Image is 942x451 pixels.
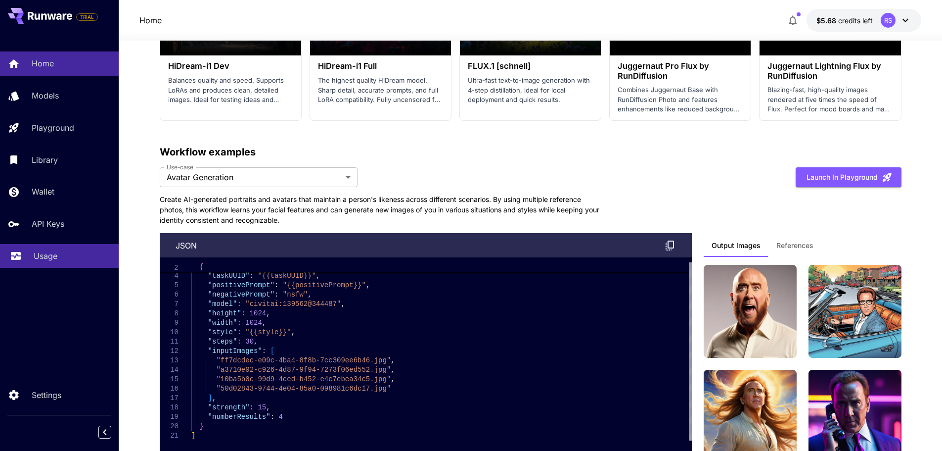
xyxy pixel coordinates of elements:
div: RS [881,13,896,28]
p: Library [32,154,58,166]
span: : [237,319,241,327]
p: The highest quality HiDream model. Sharp detail, accurate prompts, and full LoRA compatibility. F... [318,76,443,105]
span: , [291,328,295,336]
span: $5.68 [816,16,838,25]
span: Add your payment card to enable full platform functionality. [76,11,98,23]
h3: Juggernaut Lightning Flux by RunDiffusion [767,61,893,80]
span: : [274,281,278,289]
span: , [266,403,270,411]
div: 19 [160,412,179,422]
span: "strength" [208,403,249,411]
span: "ff7dcdec-e09c-4ba4-8f8b-7cc309ee6b46.jpg" [216,356,391,364]
p: Blazing-fast, high-quality images rendered at five times the speed of Flux. Perfect for mood boar... [767,85,893,114]
p: Workflow examples [160,145,901,159]
p: API Keys [32,218,64,230]
span: credits left [838,16,873,25]
span: "{{positivePrompt}}" [282,281,365,289]
span: , [262,319,266,327]
span: "positivePrompt" [208,281,274,289]
span: "height" [208,309,241,317]
span: "50d02843-9744-4e04-85a0-098981c6dc17.jpg" [216,385,391,393]
span: [ [270,347,274,355]
div: 7 [160,300,179,309]
label: Use-case [167,163,193,171]
p: Home [32,57,54,69]
span: "numberResults" [208,413,270,421]
span: Output Images [712,241,761,250]
span: , [391,356,395,364]
h3: HiDream-i1 Dev [168,61,293,71]
div: Collapse sidebar [106,423,119,441]
span: "{{style}}" [245,328,291,336]
span: , [266,309,270,317]
span: } [199,422,203,430]
div: 21 [160,431,179,441]
span: : [249,272,253,280]
span: : [237,338,241,346]
span: : [274,291,278,299]
p: Playground [32,122,74,134]
span: : [237,328,241,336]
span: "inputImages" [208,347,262,355]
p: Models [32,90,59,101]
a: Home [139,14,162,26]
p: Create AI-generated portraits and avatars that maintain a person's likeness across different scen... [160,194,605,225]
div: $5.67526 [816,15,873,26]
span: "nsfw" [282,291,307,299]
span: , [212,394,216,402]
div: 17 [160,394,179,403]
span: 4 [278,413,282,421]
div: 15 [160,375,179,384]
span: "model" [208,300,237,308]
span: "width" [208,319,237,327]
div: 16 [160,384,179,394]
span: : [249,403,253,411]
span: "{{taskUUID}}" [258,272,316,280]
h3: HiDream-i1 Full [318,61,443,71]
span: , [308,291,312,299]
span: { [199,263,203,271]
div: 5 [160,281,179,290]
span: 1024 [245,319,262,327]
span: : [237,300,241,308]
span: "steps" [208,338,237,346]
p: json [176,240,197,251]
div: 12 [160,347,179,356]
span: 15 [258,403,266,411]
span: , [341,300,345,308]
div: 9 [160,318,179,328]
span: "a3710e02-c926-4d87-9f94-7273f06ed552.jpg" [216,366,391,374]
div: 4 [160,271,179,281]
button: Launch in Playground [796,167,901,188]
span: "negativePrompt" [208,291,274,299]
h3: Juggernaut Pro Flux by RunDiffusion [618,61,743,80]
img: man rwre in a convertible car [808,265,901,358]
span: "civitai:139562@344487" [245,300,341,308]
span: ] [208,394,212,402]
div: 8 [160,309,179,318]
span: TRIAL [77,13,97,21]
span: , [316,272,320,280]
div: 20 [160,422,179,431]
span: "taskUUID" [208,272,249,280]
div: 18 [160,403,179,412]
button: $5.67526RS [807,9,921,32]
p: Settings [32,389,61,401]
nav: breadcrumb [139,14,162,26]
img: man rwre long hair, enjoying sun and wind [704,265,797,358]
span: , [391,375,395,383]
span: "10ba5b0c-99d9-4ced-b452-e4c7ebea34c5.jpg" [216,375,391,383]
span: References [776,241,813,250]
p: Balances quality and speed. Supports LoRAs and produces clean, detailed images. Ideal for testing... [168,76,293,105]
span: , [391,366,395,374]
p: Usage [34,250,57,262]
span: , [365,281,369,289]
div: 6 [160,290,179,300]
span: : [270,413,274,421]
p: Combines Juggernaut Base with RunDiffusion Photo and features enhancements like reduced backgroun... [618,85,743,114]
div: 13 [160,356,179,365]
div: 14 [160,365,179,375]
